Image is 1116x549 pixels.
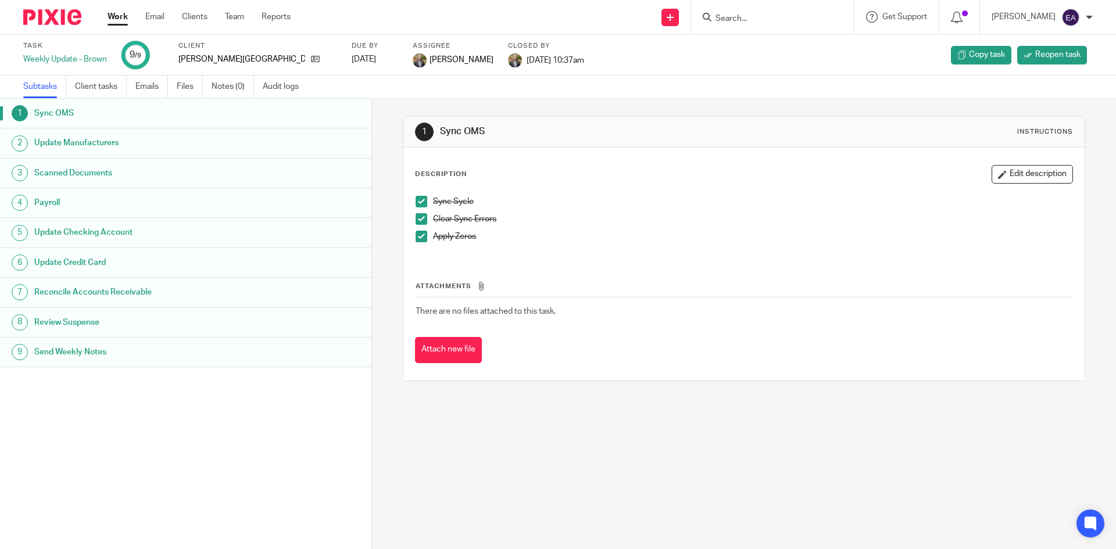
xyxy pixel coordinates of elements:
h1: Reconcile Accounts Receivable [34,284,252,301]
a: Subtasks [23,76,66,98]
a: Reports [262,11,291,23]
h1: Review Suspense [34,314,252,331]
img: Pixie [23,9,81,25]
small: /9 [135,52,141,59]
span: Get Support [882,13,927,21]
span: [PERSON_NAME] [430,54,493,66]
div: 9 [12,344,28,360]
p: Description [415,170,467,179]
p: [PERSON_NAME][GEOGRAPHIC_DATA] [178,53,305,65]
a: Emails [135,76,168,98]
div: 3 [12,165,28,181]
p: Apply Zeros [433,231,1072,242]
span: Attachments [416,283,471,289]
div: 4 [12,195,28,211]
img: image.jpg [508,53,522,67]
h1: Sync OMS [440,125,769,138]
h1: Scanned Documents [34,164,252,182]
h1: Payroll [34,194,252,211]
a: Copy task [951,46,1011,64]
a: Reopen task [1017,46,1087,64]
a: Client tasks [75,76,127,98]
div: 1 [415,123,434,141]
input: Search [714,14,819,24]
h1: Send Weekly Notes [34,343,252,361]
a: Email [145,11,164,23]
span: [DATE] 10:37am [527,56,584,64]
a: Audit logs [263,76,307,98]
span: There are no files attached to this task. [416,307,556,315]
label: Closed by [508,41,584,51]
p: Sync Sycle [433,196,1072,207]
div: Weekly Update - Brown [23,53,107,65]
a: Files [177,76,203,98]
div: 8 [12,314,28,331]
div: 5 [12,225,28,241]
label: Client [178,41,337,51]
div: 9 [130,48,141,62]
a: Team [225,11,244,23]
a: Work [108,11,128,23]
button: Edit description [992,165,1073,184]
img: svg%3E [1061,8,1080,27]
img: image.jpg [413,53,427,67]
div: 6 [12,254,28,271]
div: Instructions [1017,127,1073,137]
span: Reopen task [1035,49,1081,60]
div: 7 [12,284,28,300]
label: Task [23,41,107,51]
a: Notes (0) [212,76,254,98]
label: Assignee [413,41,493,51]
h1: Update Credit Card [34,254,252,271]
h1: Update Checking Account [34,224,252,241]
label: Due by [352,41,398,51]
div: [DATE] [352,53,398,65]
p: [PERSON_NAME] [992,11,1056,23]
span: Copy task [969,49,1005,60]
p: Clear Sync Errors [433,213,1072,225]
a: Clients [182,11,208,23]
h1: Update Manufacturers [34,134,252,152]
h1: Sync OMS [34,105,252,122]
button: Attach new file [415,337,482,363]
div: 1 [12,105,28,121]
div: 2 [12,135,28,152]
